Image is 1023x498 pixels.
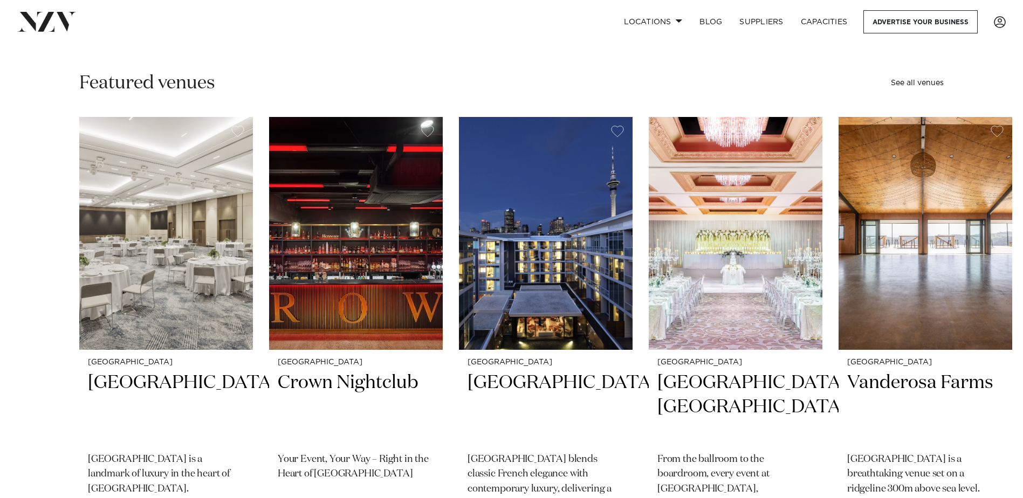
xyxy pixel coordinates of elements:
[278,371,434,444] h2: Crown Nightclub
[891,79,944,87] a: See all venues
[88,452,244,497] p: [GEOGRAPHIC_DATA] is a landmark of luxury in the heart of [GEOGRAPHIC_DATA].
[79,71,215,95] h2: Featured venues
[17,12,76,31] img: nzv-logo.png
[847,358,1004,366] small: [GEOGRAPHIC_DATA]
[731,10,792,33] a: SUPPLIERS
[615,10,691,33] a: Locations
[657,371,814,444] h2: [GEOGRAPHIC_DATA], [GEOGRAPHIC_DATA]
[657,358,814,366] small: [GEOGRAPHIC_DATA]
[792,10,856,33] a: Capacities
[278,452,434,482] p: Your Event, Your Way – Right in the Heart of [GEOGRAPHIC_DATA]
[88,371,244,444] h2: [GEOGRAPHIC_DATA]
[468,371,624,444] h2: [GEOGRAPHIC_DATA]
[278,358,434,366] small: [GEOGRAPHIC_DATA]
[691,10,731,33] a: BLOG
[863,10,978,33] a: Advertise your business
[459,117,633,350] img: Sofitel Auckland Viaduct Harbour hotel venue
[88,358,244,366] small: [GEOGRAPHIC_DATA]
[468,358,624,366] small: [GEOGRAPHIC_DATA]
[847,371,1004,444] h2: Vanderosa Farms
